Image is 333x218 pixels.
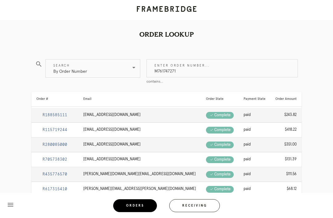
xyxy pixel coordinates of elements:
div: complete [214,187,231,192]
a: Orders [107,199,163,208]
span: Payment State [244,97,265,101]
td: $68.12 [270,182,302,197]
td: [EMAIL_ADDRESS][DOMAIN_NAME] [78,108,201,123]
span: Email [83,97,92,101]
td: [PERSON_NAME][EMAIL_ADDRESS][PERSON_NAME][DOMAIN_NAME] [78,182,201,197]
td: [EMAIL_ADDRESS][DOMAIN_NAME] [78,152,201,167]
td: $418.22 [270,123,302,138]
td: paid [239,108,270,123]
td: paid [239,167,270,182]
div: contains... [146,80,298,84]
th: Order Amount [270,92,302,107]
th: Order State [201,92,239,107]
div: complete [214,172,231,177]
td: paid [239,123,270,138]
div: complete [214,127,231,133]
div: complete [214,113,231,118]
span: Order State [206,97,224,101]
td: $351.00 [270,138,302,152]
button: Orders [113,199,157,212]
div: SearchBy Order Number [45,59,140,78]
td: $243.82 [270,108,302,123]
div: By Order Number [46,60,95,77]
div: complete [214,142,231,148]
span: Order # [36,97,48,101]
div: complete [214,157,231,162]
td: $111.56 [270,167,302,182]
td: [EMAIL_ADDRESS][DOMAIN_NAME] [78,138,201,152]
td: [PERSON_NAME][DOMAIN_NAME][EMAIL_ADDRESS][DOMAIN_NAME] [78,167,201,182]
th: Email [78,92,201,107]
a: R617315410 [36,187,73,191]
a: R705738302 [36,158,73,162]
span: Receiving [182,204,207,207]
td: paid [239,152,270,167]
img: framebridge-logo-text-d1db7b7b2b74c85e67bf30a22fc4e78f.svg [137,6,197,12]
th: Order # [31,92,78,107]
h2: Order Lookup [139,28,194,41]
a: Receiving [163,199,226,208]
a: R280085000 [36,143,73,147]
a: R115719244 [36,128,73,132]
i: menu [7,201,14,208]
a: R188585111 [36,113,73,117]
a: R435776570 [36,172,73,176]
span: Order Amount [275,97,297,101]
td: paid [239,182,270,197]
td: $131.39 [270,152,302,167]
td: paid [239,138,270,152]
td: [EMAIL_ADDRESS][DOMAIN_NAME] [78,123,201,138]
button: Receiving [169,199,220,212]
span: Orders [126,204,144,207]
th: Payment State [239,92,270,107]
i: search [35,60,43,68]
